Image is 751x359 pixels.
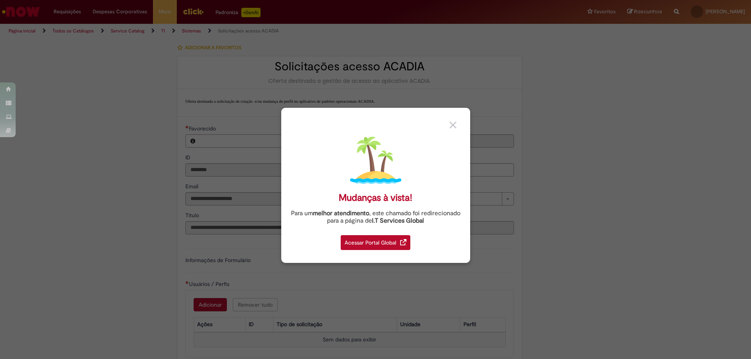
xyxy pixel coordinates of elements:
[400,239,406,245] img: redirect_link.png
[287,210,464,225] div: Para um , este chamado foi redirecionado para a página de
[341,231,410,250] a: Acessar Portal Global
[449,121,456,129] img: close_button_grey.png
[313,209,369,217] strong: melhor atendimento
[339,192,412,204] div: Mudanças à vista!
[350,135,401,186] img: island.png
[341,235,410,250] div: Acessar Portal Global
[372,213,424,225] a: I.T Services Global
